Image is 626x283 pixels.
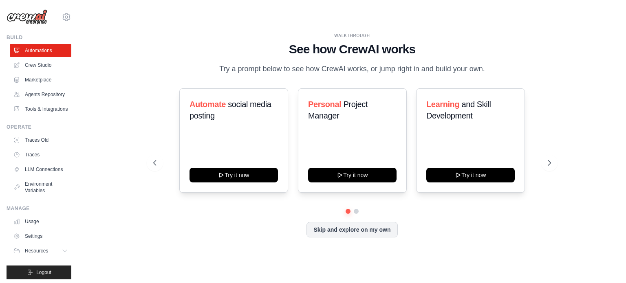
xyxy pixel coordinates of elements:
p: Try a prompt below to see how CrewAI works, or jump right in and build your own. [215,63,489,75]
img: Logo [7,9,47,25]
button: Try it now [426,168,515,182]
span: social media posting [190,100,271,120]
span: Project Manager [308,100,368,120]
span: Automate [190,100,226,109]
span: and Skill Development [426,100,491,120]
span: Learning [426,100,459,109]
a: Environment Variables [10,178,71,197]
div: WALKTHROUGH [153,33,551,39]
h1: See how CrewAI works [153,42,551,57]
a: Usage [10,215,71,228]
span: Resources [25,248,48,254]
a: Agents Repository [10,88,71,101]
button: Skip and explore on my own [306,222,397,237]
span: Personal [308,100,341,109]
button: Logout [7,265,71,279]
a: Marketplace [10,73,71,86]
button: Try it now [190,168,278,182]
a: Traces Old [10,134,71,147]
a: Traces [10,148,71,161]
div: Manage [7,205,71,212]
a: Settings [10,230,71,243]
a: LLM Connections [10,163,71,176]
button: Resources [10,244,71,257]
span: Logout [36,269,51,276]
a: Automations [10,44,71,57]
div: Build [7,34,71,41]
div: Operate [7,124,71,130]
button: Try it now [308,168,397,182]
a: Tools & Integrations [10,103,71,116]
a: Crew Studio [10,59,71,72]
